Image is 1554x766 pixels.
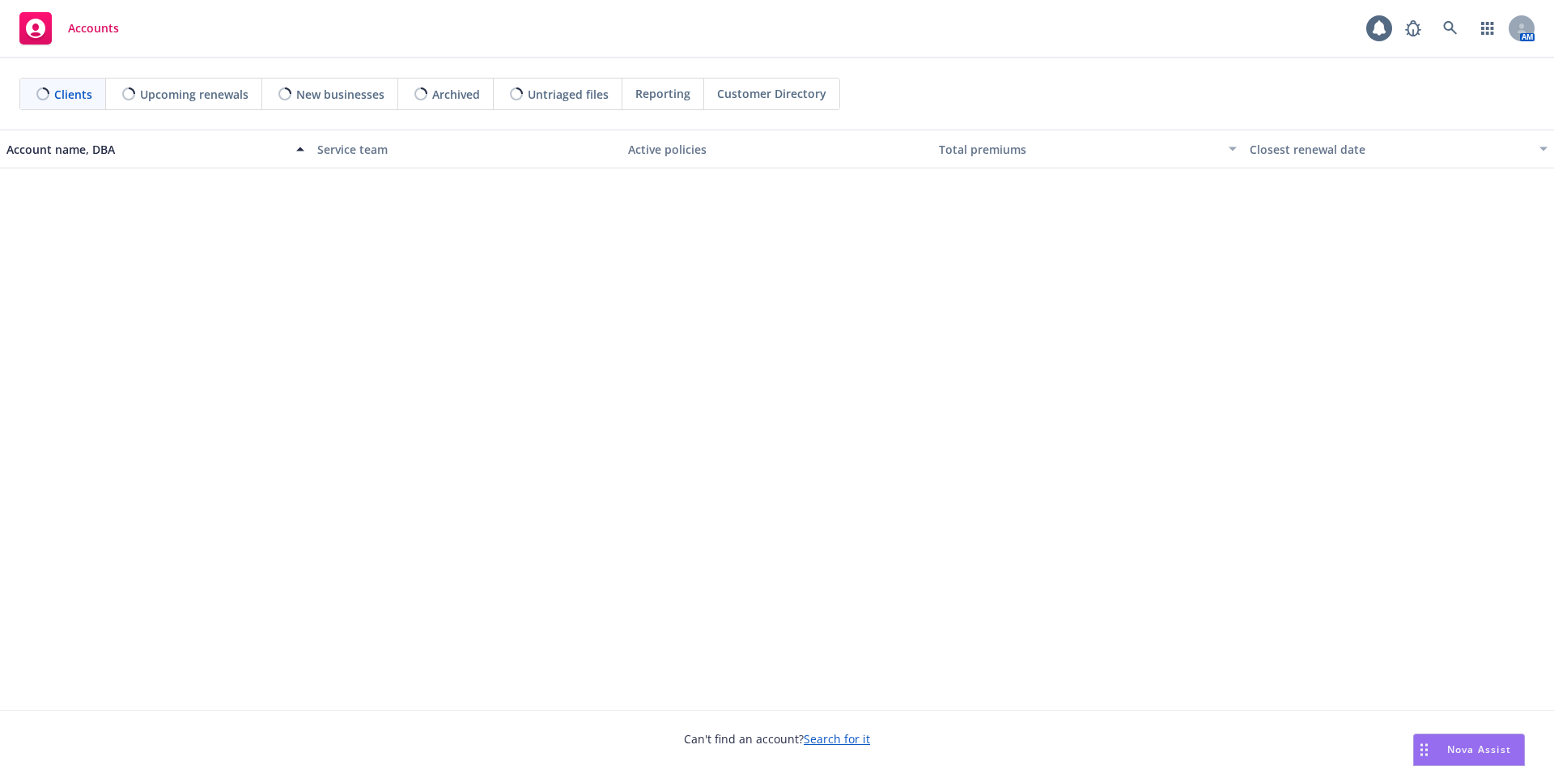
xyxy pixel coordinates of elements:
div: Drag to move [1414,734,1434,765]
span: Upcoming renewals [140,86,248,103]
div: Service team [317,141,615,158]
span: Nova Assist [1447,743,1511,756]
button: Closest renewal date [1243,130,1554,168]
span: New businesses [296,86,384,103]
a: Accounts [13,6,125,51]
span: Archived [432,86,480,103]
button: Nova Assist [1413,734,1525,766]
button: Service team [311,130,622,168]
span: Customer Directory [717,85,826,102]
span: Untriaged files [528,86,609,103]
a: Search [1434,12,1467,45]
div: Account name, DBA [6,141,287,158]
span: Accounts [68,22,119,35]
a: Report a Bug [1397,12,1429,45]
a: Switch app [1471,12,1504,45]
span: Can't find an account? [684,730,870,747]
span: Clients [54,86,92,103]
span: Reporting [635,85,690,102]
div: Active policies [628,141,926,158]
button: Total premiums [932,130,1243,168]
div: Closest renewal date [1250,141,1530,158]
a: Search for it [804,731,870,747]
button: Active policies [622,130,932,168]
div: Total premiums [939,141,1219,158]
